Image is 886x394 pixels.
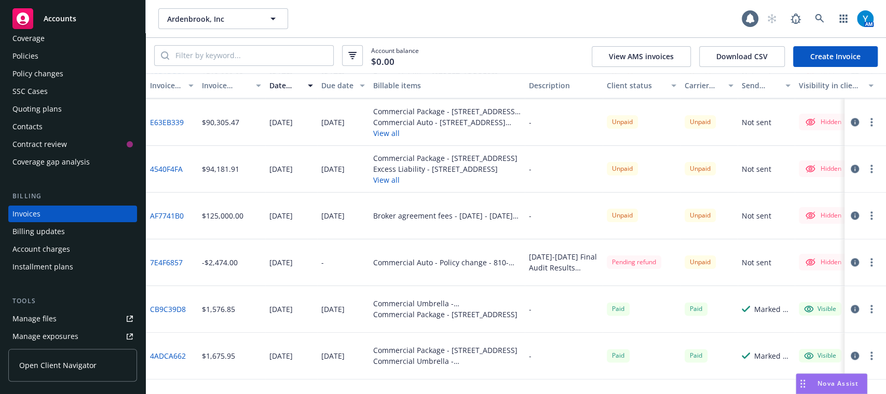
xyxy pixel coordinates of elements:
[202,164,239,174] div: $94,181.91
[269,80,302,91] div: Date issued
[8,296,137,306] div: Tools
[742,117,771,128] div: Not sent
[269,350,293,361] div: [DATE]
[8,206,137,222] a: Invoices
[321,80,353,91] div: Due date
[857,10,874,27] img: photo
[373,128,521,139] button: View all
[269,210,293,221] div: [DATE]
[158,8,288,29] button: Ardenbrook, Inc
[371,46,419,65] span: Account balance
[12,83,48,100] div: SSC Cases
[8,259,137,275] a: Installment plans
[607,255,661,268] div: Pending refund
[680,73,738,98] button: Carrier status
[150,350,186,361] a: 4ADCA662
[161,51,169,60] svg: Search
[150,304,186,315] a: CB9C39D8
[12,65,63,82] div: Policy changes
[685,302,707,315] span: Paid
[373,117,521,128] div: Commercial Auto - [STREET_ADDRESS][PERSON_NAME]
[804,209,841,222] div: Hidden
[167,13,257,24] span: Ardenbrook, Inc
[202,257,238,268] div: -$2,474.00
[742,164,771,174] div: Not sent
[146,73,198,98] button: Invoice ID
[8,30,137,47] a: Coverage
[12,259,73,275] div: Installment plans
[761,8,782,29] a: Start snowing
[603,73,680,98] button: Client status
[525,73,603,98] button: Description
[8,191,137,201] div: Billing
[699,46,785,67] button: Download CSV
[529,350,531,361] div: -
[529,117,531,128] div: -
[785,8,806,29] a: Report a Bug
[373,80,521,91] div: Billable items
[12,328,78,345] div: Manage exposures
[742,80,779,91] div: Send result
[833,8,854,29] a: Switch app
[202,304,235,315] div: $1,576.85
[742,257,771,268] div: Not sent
[8,136,137,153] a: Contract review
[529,80,598,91] div: Description
[19,360,97,371] span: Open Client Navigator
[369,73,525,98] button: Billable items
[607,209,638,222] div: Unpaid
[8,4,137,33] a: Accounts
[607,115,638,128] div: Unpaid
[12,241,70,257] div: Account charges
[373,298,521,309] div: Commercial Umbrella - [STREET_ADDRESS]
[202,80,250,91] div: Invoice amount
[150,80,182,91] div: Invoice ID
[321,257,324,268] div: -
[742,210,771,221] div: Not sent
[685,115,716,128] div: Unpaid
[373,345,521,356] div: Commercial Package - [STREET_ADDRESS]
[202,117,239,128] div: $90,305.47
[8,310,137,327] a: Manage files
[796,374,809,393] div: Drag to move
[793,46,878,67] a: Create Invoice
[607,302,630,315] span: Paid
[12,310,57,327] div: Manage files
[12,30,45,47] div: Coverage
[809,8,830,29] a: Search
[269,117,293,128] div: [DATE]
[8,241,137,257] a: Account charges
[685,349,707,362] span: Paid
[12,101,62,117] div: Quoting plans
[529,304,531,315] div: -
[265,73,317,98] button: Date issued
[373,164,517,174] div: Excess Liability - [STREET_ADDRESS]
[150,164,183,174] a: 4540F4FA
[12,136,67,153] div: Contract review
[373,106,521,117] div: Commercial Package - [STREET_ADDRESS][PERSON_NAME]
[321,164,345,174] div: [DATE]
[685,209,716,222] div: Unpaid
[754,304,790,315] div: Marked as sent
[8,65,137,82] a: Policy changes
[373,210,521,221] div: Broker agreement fees - [DATE] - [DATE] Insurance Renewal Program
[8,118,137,135] a: Contacts
[607,162,638,175] div: Unpaid
[373,257,521,268] div: Commercial Auto - Policy change - 810-9M84101A-22-14-G
[529,164,531,174] div: -
[804,351,836,360] div: Visible
[44,15,76,23] span: Accounts
[8,154,137,170] a: Coverage gap analysis
[12,154,90,170] div: Coverage gap analysis
[169,46,333,65] input: Filter by keyword...
[804,304,836,314] div: Visible
[8,328,137,345] a: Manage exposures
[12,48,38,64] div: Policies
[529,210,531,221] div: -
[317,73,369,98] button: Due date
[795,73,878,98] button: Visibility in client dash
[12,223,65,240] div: Billing updates
[529,251,598,273] div: [DATE]-[DATE] Final Audit Results Return Premium $2,474.00
[799,80,862,91] div: Visibility in client dash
